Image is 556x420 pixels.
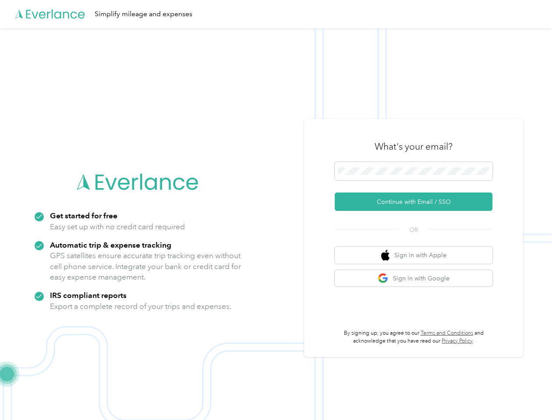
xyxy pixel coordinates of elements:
a: Terms and Conditions [421,330,473,336]
div: Simplify mileage and expenses [95,9,192,20]
button: apple logoSign in with Apple [335,247,492,264]
a: Privacy Policy [442,338,473,344]
h3: What's your email? [375,140,453,153]
button: Continue with Email / SSO [335,192,492,211]
strong: Get started for free [50,211,117,220]
img: google logo [378,273,389,284]
strong: Automatic trip & expense tracking [50,240,171,249]
img: apple logo [381,250,390,261]
p: GPS satellites ensure accurate trip tracking even without cell phone service. Integrate your bank... [50,250,241,283]
p: By signing up, you agree to our and acknowledge that you have read our . [335,329,492,345]
span: OR [398,225,429,234]
p: Easy set up with no credit card required [50,221,185,232]
button: google logoSign in with Google [335,270,492,287]
strong: IRS compliant reports [50,290,127,300]
p: Export a complete record of your trips and expenses. [50,301,231,312]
